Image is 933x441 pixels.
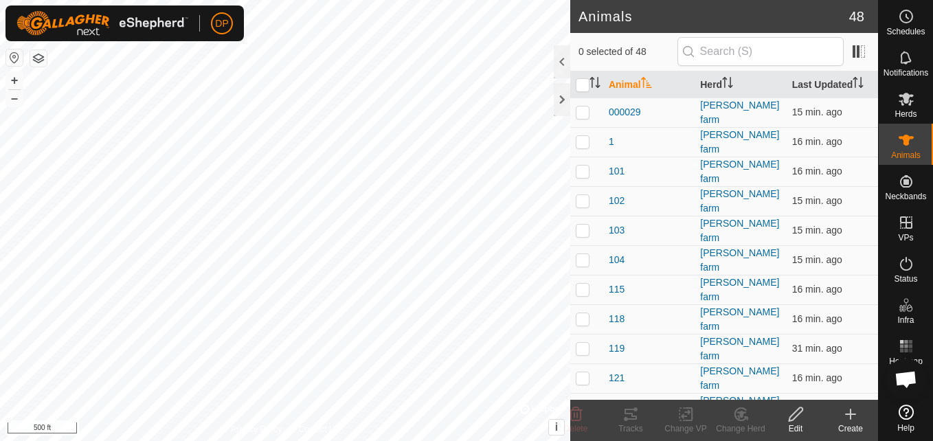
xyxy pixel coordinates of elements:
span: Oct 5, 2025, 10:53 AM [792,136,842,147]
span: 103 [609,223,625,238]
h2: Animals [578,8,849,25]
a: Help [879,399,933,438]
button: – [6,90,23,106]
th: Animal [603,71,695,98]
span: VPs [898,234,913,242]
span: Schedules [886,27,925,36]
a: Privacy Policy [231,423,282,436]
div: Open chat [886,359,927,400]
button: + [6,72,23,89]
span: Delete [564,424,588,433]
span: 1 [609,135,614,149]
p-sorticon: Activate to sort [722,79,733,90]
span: 102 [609,194,625,208]
div: Edit [768,422,823,435]
span: Heatmap [889,357,923,365]
div: [PERSON_NAME] farm [700,187,780,216]
th: Herd [695,71,786,98]
span: DP [215,16,228,31]
div: [PERSON_NAME] farm [700,335,780,363]
span: Oct 5, 2025, 10:53 AM [792,225,842,236]
div: Tracks [603,422,658,435]
span: Infra [897,316,914,324]
span: 104 [609,253,625,267]
span: Oct 5, 2025, 10:53 AM [792,284,842,295]
th: Last Updated [787,71,878,98]
button: i [549,420,564,435]
span: Animals [891,151,921,159]
span: Oct 5, 2025, 10:53 AM [792,313,842,324]
span: Help [897,424,914,432]
div: [PERSON_NAME] farm [700,157,780,186]
span: 48 [849,6,864,27]
span: 121 [609,371,625,385]
span: Oct 5, 2025, 10:53 AM [792,195,842,206]
div: [PERSON_NAME] farm [700,394,780,422]
div: [PERSON_NAME] farm [700,275,780,304]
span: Oct 5, 2025, 10:53 AM [792,372,842,383]
div: [PERSON_NAME] farm [700,128,780,157]
span: Status [894,275,917,283]
div: [PERSON_NAME] farm [700,364,780,393]
span: 118 [609,312,625,326]
p-sorticon: Activate to sort [641,79,652,90]
div: [PERSON_NAME] farm [700,98,780,127]
span: 000029 [609,105,641,120]
span: Oct 5, 2025, 10:38 AM [792,343,842,354]
span: Notifications [884,69,928,77]
img: Gallagher Logo [16,11,188,36]
span: Oct 5, 2025, 10:53 AM [792,166,842,177]
div: Change VP [658,422,713,435]
a: Contact Us [299,423,339,436]
span: 101 [609,164,625,179]
span: Oct 5, 2025, 10:53 AM [792,106,842,117]
span: 119 [609,341,625,356]
button: Reset Map [6,49,23,66]
div: Create [823,422,878,435]
div: [PERSON_NAME] farm [700,246,780,275]
div: Change Herd [713,422,768,435]
p-sorticon: Activate to sort [853,79,864,90]
div: [PERSON_NAME] farm [700,305,780,334]
span: 115 [609,282,625,297]
span: Oct 5, 2025, 10:53 AM [792,254,842,265]
span: Herds [895,110,917,118]
input: Search (S) [677,37,844,66]
span: 0 selected of 48 [578,45,677,59]
span: i [555,421,558,433]
p-sorticon: Activate to sort [589,79,600,90]
div: [PERSON_NAME] farm [700,216,780,245]
button: Map Layers [30,50,47,67]
span: Neckbands [885,192,926,201]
